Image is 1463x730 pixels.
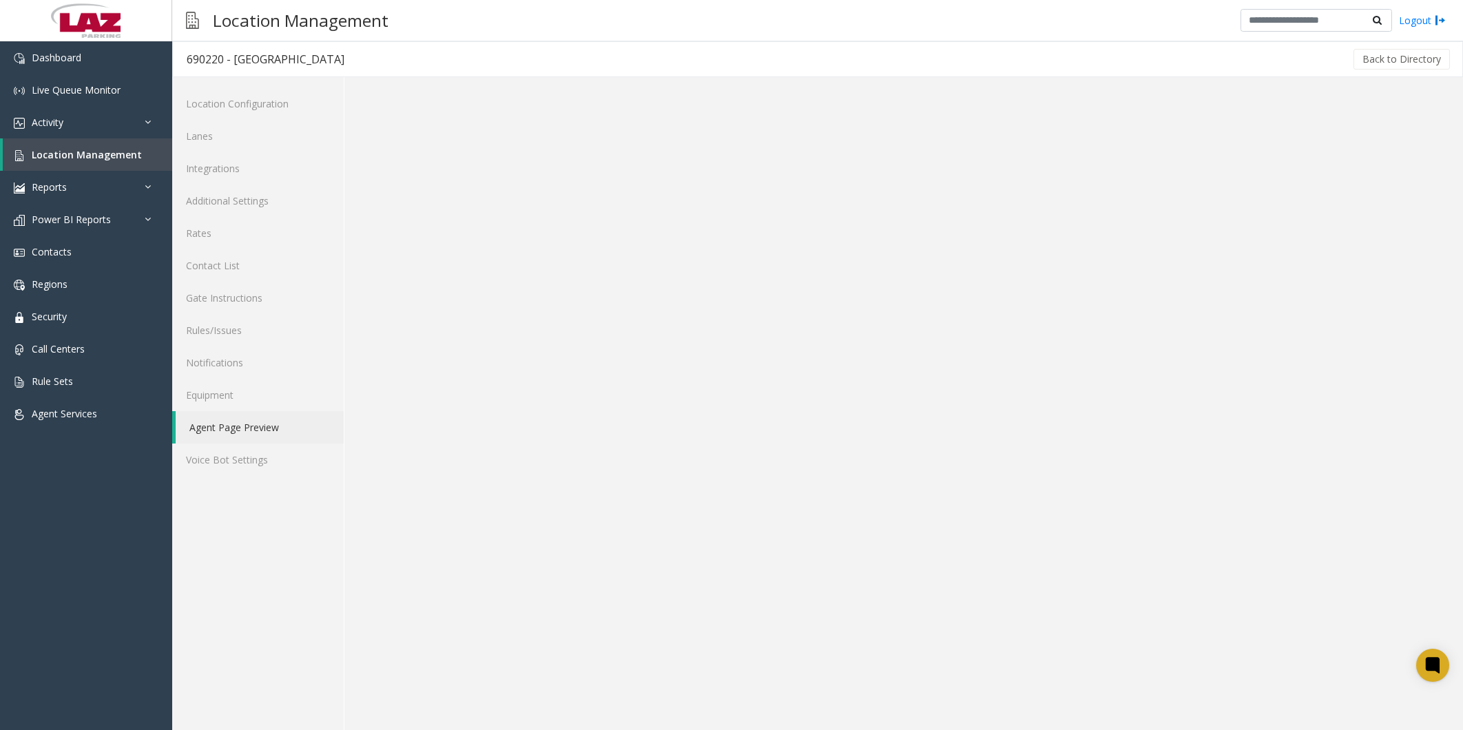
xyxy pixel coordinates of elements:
[1353,49,1450,70] button: Back to Directory
[186,3,199,37] img: pageIcon
[172,217,344,249] a: Rates
[172,152,344,185] a: Integrations
[32,342,85,355] span: Call Centers
[32,213,111,226] span: Power BI Reports
[172,444,344,476] a: Voice Bot Settings
[172,282,344,314] a: Gate Instructions
[32,180,67,194] span: Reports
[32,83,121,96] span: Live Queue Monitor
[32,278,68,291] span: Regions
[172,379,344,411] a: Equipment
[14,53,25,64] img: 'icon'
[14,377,25,388] img: 'icon'
[1435,13,1446,28] img: logout
[14,85,25,96] img: 'icon'
[172,249,344,282] a: Contact List
[14,344,25,355] img: 'icon'
[32,310,67,323] span: Security
[172,314,344,346] a: Rules/Issues
[14,182,25,194] img: 'icon'
[32,245,72,258] span: Contacts
[14,312,25,323] img: 'icon'
[14,118,25,129] img: 'icon'
[32,407,97,420] span: Agent Services
[172,346,344,379] a: Notifications
[14,247,25,258] img: 'icon'
[14,150,25,161] img: 'icon'
[14,409,25,420] img: 'icon'
[32,116,63,129] span: Activity
[172,120,344,152] a: Lanes
[32,51,81,64] span: Dashboard
[176,411,344,444] a: Agent Page Preview
[172,87,344,120] a: Location Configuration
[172,185,344,217] a: Additional Settings
[1399,13,1446,28] a: Logout
[32,148,142,161] span: Location Management
[206,3,395,37] h3: Location Management
[32,375,73,388] span: Rule Sets
[14,280,25,291] img: 'icon'
[187,50,344,68] div: 690220 - [GEOGRAPHIC_DATA]
[3,138,172,171] a: Location Management
[14,215,25,226] img: 'icon'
